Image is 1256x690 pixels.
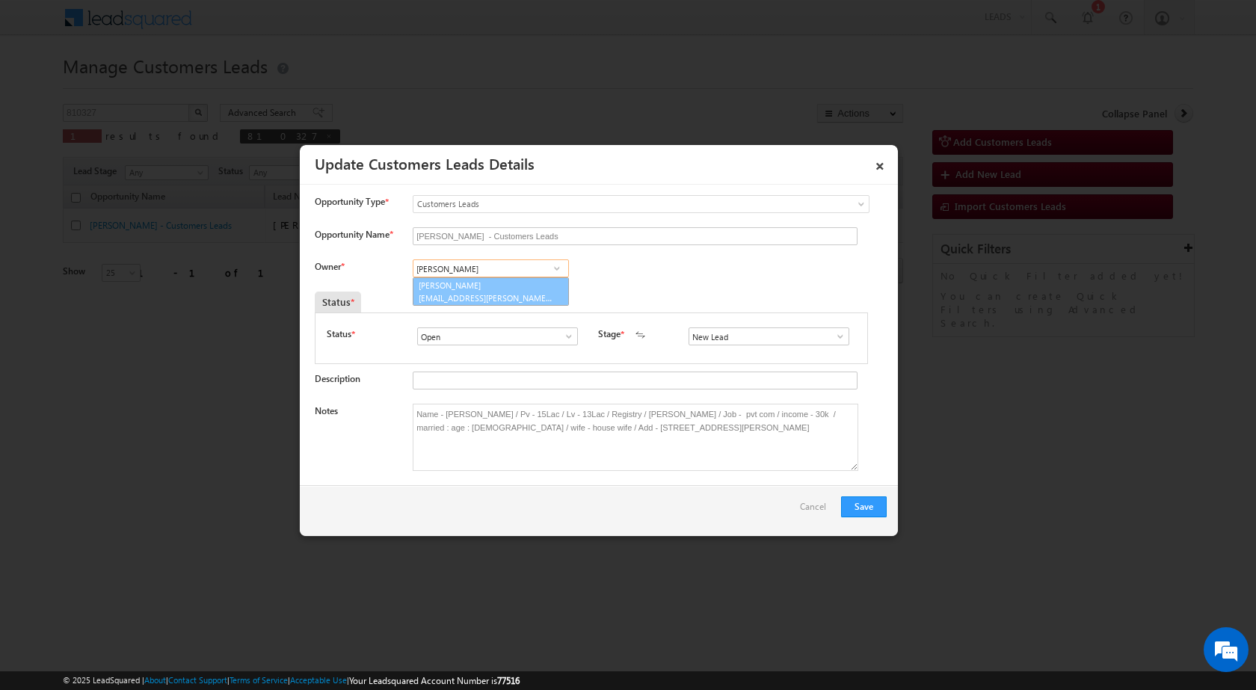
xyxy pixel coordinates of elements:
[315,261,344,272] label: Owner
[689,327,849,345] input: Type to Search
[555,329,574,344] a: Show All Items
[19,138,273,448] textarea: Type your message and hit 'Enter'
[841,496,887,517] button: Save
[547,261,566,276] a: Show All Items
[144,675,166,685] a: About
[25,78,63,98] img: d_60004797649_company_0_60004797649
[413,277,569,306] a: [PERSON_NAME]
[63,674,520,688] span: © 2025 LeadSquared | | | | |
[327,327,351,341] label: Status
[867,150,893,176] a: ×
[315,405,338,416] label: Notes
[315,153,535,173] a: Update Customers Leads Details
[349,675,520,686] span: Your Leadsquared Account Number is
[290,675,347,685] a: Acceptable Use
[315,195,385,209] span: Opportunity Type
[230,675,288,685] a: Terms of Service
[419,292,553,304] span: [EMAIL_ADDRESS][PERSON_NAME][DOMAIN_NAME]
[315,373,360,384] label: Description
[800,496,834,525] a: Cancel
[413,259,569,277] input: Type to Search
[315,229,392,240] label: Opportunity Name
[413,195,869,213] a: Customers Leads
[413,197,808,211] span: Customers Leads
[315,292,361,312] div: Status
[168,675,227,685] a: Contact Support
[203,460,271,481] em: Start Chat
[497,675,520,686] span: 77516
[827,329,846,344] a: Show All Items
[78,78,251,98] div: Chat with us now
[417,327,578,345] input: Type to Search
[245,7,281,43] div: Minimize live chat window
[598,327,621,341] label: Stage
